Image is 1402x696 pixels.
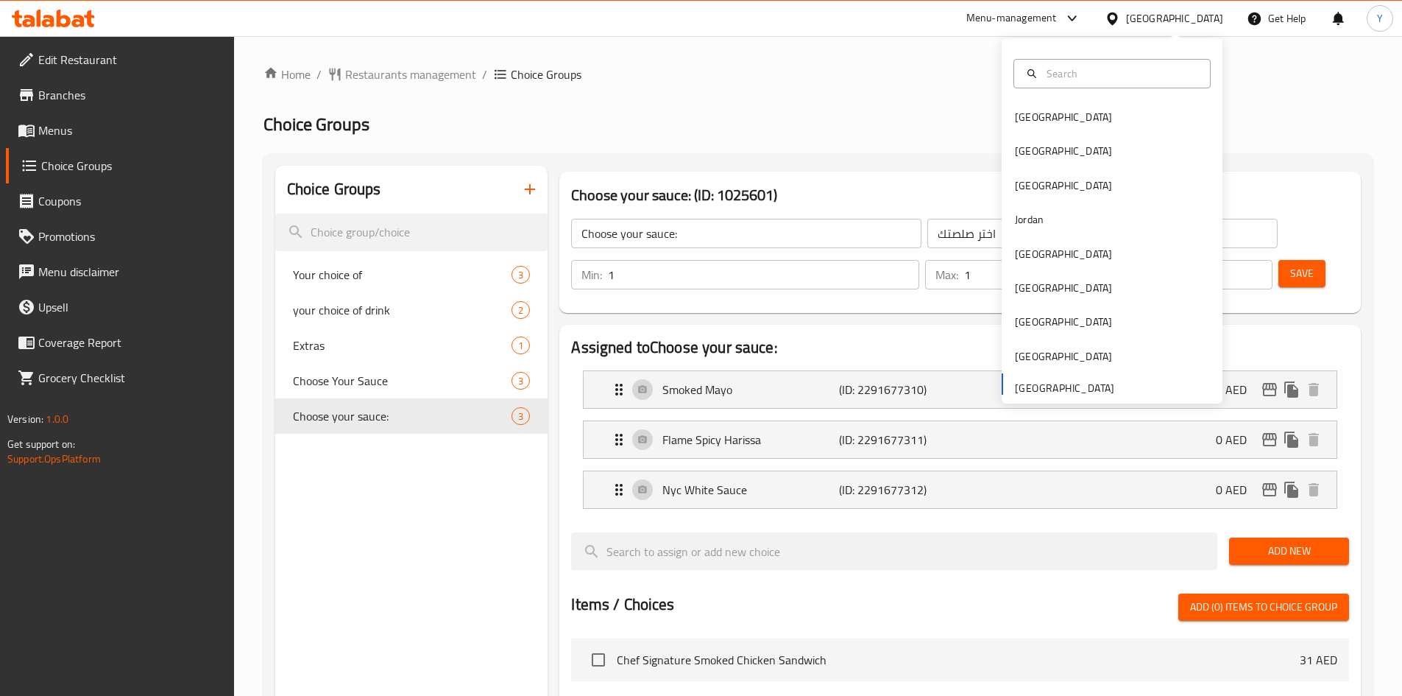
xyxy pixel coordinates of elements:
span: Select choice [583,644,614,675]
p: Smoked Mayo [662,381,838,398]
span: 3 [512,409,529,423]
span: Your choice of [293,266,512,284]
span: Choose your sauce: [293,407,512,425]
span: Menu disclaimer [38,263,222,281]
span: Promotions [38,228,222,245]
a: Grocery Checklist [6,360,234,396]
div: Choices [511,372,530,390]
h2: Assigned to Choose your sauce: [571,337,1349,359]
p: 0 AED [1216,431,1258,449]
span: Grocery Checklist [38,369,222,387]
input: Search [1041,66,1201,82]
p: Max: [935,266,958,284]
li: Expand [571,465,1349,515]
a: Menu disclaimer [6,254,234,289]
span: Choose Your Sauce [293,372,512,390]
span: Coupons [38,192,222,210]
span: Y [1377,10,1383,27]
a: Home [263,66,311,83]
div: Menu-management [966,10,1057,27]
div: [GEOGRAPHIC_DATA] [1015,143,1112,159]
span: Restaurants management [345,66,476,83]
a: Coupons [6,183,234,219]
span: Choice Groups [511,66,581,83]
div: Expand [584,471,1336,508]
a: Branches [6,77,234,113]
button: delete [1303,479,1325,501]
span: Upsell [38,298,222,316]
p: (ID: 2291677311) [839,431,957,449]
button: edit [1258,479,1281,501]
p: 31 AED [1300,651,1337,669]
p: (ID: 2291677312) [839,481,957,499]
li: Expand [571,415,1349,465]
div: [GEOGRAPHIC_DATA] [1015,280,1112,296]
li: Expand [571,365,1349,415]
button: Add New [1229,538,1349,565]
span: Chef Signature Smoked Chicken Sandwich [617,651,1300,669]
input: search [275,214,548,251]
span: 2 [512,303,529,317]
button: edit [1258,429,1281,451]
nav: breadcrumb [263,66,1373,83]
p: Min: [581,266,602,284]
div: Expand [584,421,1336,458]
li: / [482,66,487,83]
button: delete [1303,379,1325,401]
span: Extras [293,337,512,354]
a: Menus [6,113,234,148]
div: Your choice of3 [275,257,548,292]
span: Get support on: [7,435,75,454]
span: Menus [38,122,222,139]
span: your choice of drink [293,301,512,319]
p: Nyc White Sauce [662,481,838,499]
button: duplicate [1281,429,1303,451]
a: Upsell [6,289,234,325]
div: Choose Your Sauce3 [275,363,548,398]
span: Coverage Report [38,334,222,351]
p: 0 AED [1216,381,1258,398]
span: 3 [512,374,529,388]
div: [GEOGRAPHIC_DATA] [1015,246,1112,262]
a: Support.OpsPlatform [7,449,101,468]
a: Coverage Report [6,325,234,360]
button: duplicate [1281,479,1303,501]
div: Expand [584,371,1336,408]
div: [GEOGRAPHIC_DATA] [1015,109,1112,125]
span: Branches [38,86,222,104]
button: edit [1258,379,1281,401]
div: Choices [511,266,530,284]
div: [GEOGRAPHIC_DATA] [1015,177,1112,194]
div: your choice of drink2 [275,292,548,328]
div: Choices [511,407,530,425]
div: [GEOGRAPHIC_DATA] [1126,10,1223,27]
div: Choose your sauce:3 [275,398,548,434]
span: Choice Groups [41,157,222,175]
button: Add (0) items to choice group [1178,594,1349,621]
a: Edit Restaurant [6,42,234,77]
span: Choice Groups [263,108,369,141]
div: Jordan [1015,211,1044,228]
a: Promotions [6,219,234,254]
span: Save [1290,264,1314,283]
span: 3 [512,268,529,282]
span: Version: [7,409,43,429]
h2: Choice Groups [287,178,381,200]
button: duplicate [1281,379,1303,401]
span: Edit Restaurant [38,51,222,68]
a: Choice Groups [6,148,234,183]
span: 1 [512,339,529,353]
span: Add (0) items to choice group [1190,598,1337,616]
p: (ID: 2291677310) [839,381,957,398]
h3: Choose your sauce: (ID: 1025601) [571,183,1349,207]
a: Restaurants management [328,66,476,83]
div: [GEOGRAPHIC_DATA] [1015,348,1112,365]
input: search [571,532,1217,570]
span: Add New [1241,542,1337,560]
p: Flame Spicy Harissa [662,431,838,449]
li: / [316,66,322,83]
h2: Items / Choices [571,594,674,616]
p: 0 AED [1216,481,1258,499]
div: Choices [511,337,530,354]
button: delete [1303,429,1325,451]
